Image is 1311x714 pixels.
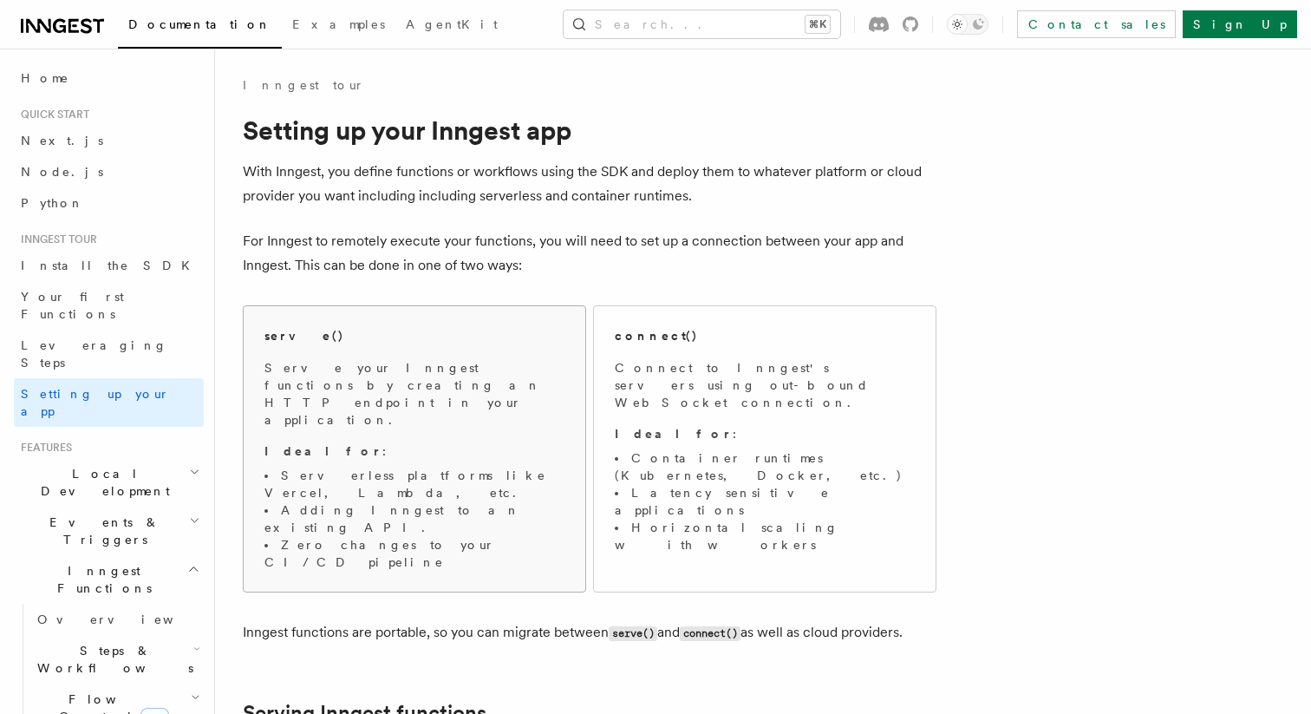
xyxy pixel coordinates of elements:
a: connect()Connect to Inngest's servers using out-bound WebSocket connection.Ideal for:Container ru... [593,305,936,593]
span: Overview [37,612,216,626]
a: Leveraging Steps [14,330,204,378]
span: Home [21,69,69,87]
span: Inngest tour [14,233,97,246]
li: Container runtimes (Kubernetes, Docker, etc.) [615,449,915,484]
span: Features [14,441,72,455]
span: Examples [292,17,385,31]
p: For Inngest to remotely execute your functions, you will need to set up a connection between your... [243,229,936,278]
span: Quick start [14,108,89,121]
h2: connect() [615,327,698,344]
span: AgentKit [406,17,498,31]
button: Inngest Functions [14,555,204,604]
a: Your first Functions [14,281,204,330]
a: serve()Serve your Inngest functions by creating an HTTP endpoint in your application.Ideal for:Se... [243,305,586,593]
span: Next.js [21,134,103,147]
kbd: ⌘K [806,16,830,33]
a: Contact sales [1017,10,1176,38]
p: Serve your Inngest functions by creating an HTTP endpoint in your application. [264,359,564,429]
a: Inngest tour [243,76,364,94]
a: Overview [30,604,204,635]
p: : [264,442,564,460]
a: Home [14,62,204,94]
span: Inngest Functions [14,562,187,597]
a: Examples [282,5,395,47]
span: Steps & Workflows [30,642,193,677]
span: Install the SDK [21,259,200,272]
a: Node.js [14,156,204,187]
li: Adding Inngest to an existing API. [264,501,564,536]
p: Inngest functions are portable, so you can migrate between and as well as cloud providers. [243,620,936,645]
li: Serverless platforms like Vercel, Lambda, etc. [264,467,564,501]
span: Documentation [128,17,271,31]
span: Setting up your app [21,387,170,418]
p: Connect to Inngest's servers using out-bound WebSocket connection. [615,359,915,411]
a: Python [14,187,204,219]
code: connect() [680,626,740,641]
p: : [615,425,915,442]
button: Steps & Workflows [30,635,204,684]
a: Documentation [118,5,282,49]
span: Leveraging Steps [21,338,167,370]
span: Python [21,196,84,210]
a: AgentKit [395,5,508,47]
h1: Setting up your Inngest app [243,115,936,146]
li: Horizontal scaling with workers [615,519,915,554]
a: Sign Up [1183,10,1297,38]
li: Zero changes to your CI/CD pipeline [264,536,564,571]
button: Toggle dark mode [947,14,988,35]
a: Setting up your app [14,378,204,427]
span: Your first Functions [21,290,124,321]
a: Install the SDK [14,250,204,281]
a: Next.js [14,125,204,156]
strong: Ideal for [615,427,733,441]
button: Events & Triggers [14,507,204,555]
button: Search...⌘K [564,10,840,38]
span: Events & Triggers [14,514,189,548]
li: Latency sensitive applications [615,484,915,519]
span: Local Development [14,465,189,500]
button: Local Development [14,458,204,507]
strong: Ideal for [264,444,382,458]
h2: serve() [264,327,344,344]
p: With Inngest, you define functions or workflows using the SDK and deploy them to whatever platfor... [243,160,936,208]
code: serve() [609,626,657,641]
span: Node.js [21,165,103,179]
